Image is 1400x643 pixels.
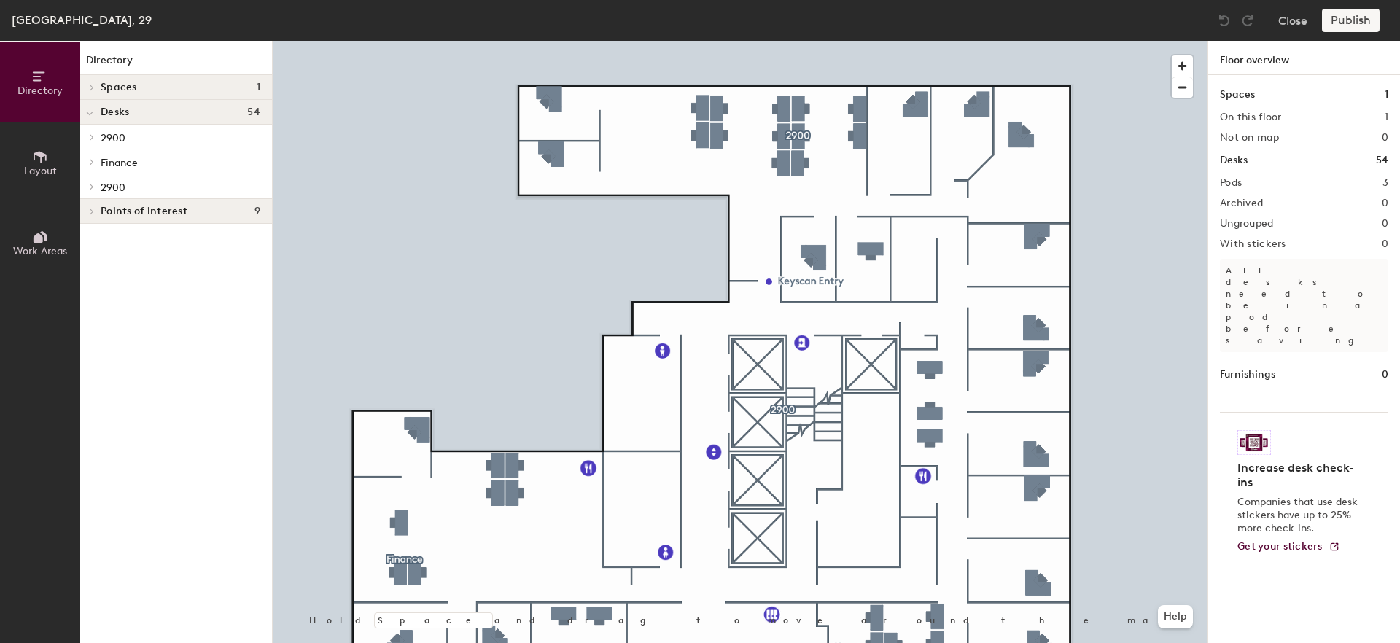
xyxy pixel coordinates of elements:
button: Close [1278,9,1307,32]
img: Sticker logo [1237,430,1271,455]
h1: Spaces [1220,87,1255,103]
a: Get your stickers [1237,541,1340,553]
span: Finance [101,157,138,169]
span: 2900 [101,132,125,144]
span: Work Areas [13,245,67,257]
h2: 3 [1382,177,1388,189]
h1: 54 [1376,152,1388,168]
span: Get your stickers [1237,540,1323,553]
h2: 1 [1385,112,1388,123]
h2: 0 [1382,238,1388,250]
span: Points of interest [101,206,187,217]
span: Directory [17,85,63,97]
h2: Not on map [1220,132,1279,144]
span: Layout [24,165,57,177]
h4: Increase desk check-ins [1237,461,1362,490]
span: Desks [101,106,129,118]
h2: On this floor [1220,112,1282,123]
h2: 0 [1382,218,1388,230]
img: Undo [1217,13,1232,28]
h1: Directory [80,52,272,75]
span: 9 [254,206,260,217]
h1: 0 [1382,367,1388,383]
button: Help [1158,605,1193,628]
h2: 0 [1382,132,1388,144]
span: 54 [247,106,260,118]
span: Spaces [101,82,137,93]
div: [GEOGRAPHIC_DATA], 29 [12,11,152,29]
h2: Pods [1220,177,1242,189]
h1: Furnishings [1220,367,1275,383]
h1: Desks [1220,152,1248,168]
img: Redo [1240,13,1255,28]
p: All desks need to be in a pod before saving [1220,259,1388,352]
span: 1 [257,82,260,93]
h2: Archived [1220,198,1263,209]
h2: Ungrouped [1220,218,1274,230]
span: 2900 [101,182,125,194]
p: Companies that use desk stickers have up to 25% more check-ins. [1237,496,1362,535]
h2: With stickers [1220,238,1286,250]
h1: 1 [1385,87,1388,103]
h2: 0 [1382,198,1388,209]
h1: Floor overview [1208,41,1400,75]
